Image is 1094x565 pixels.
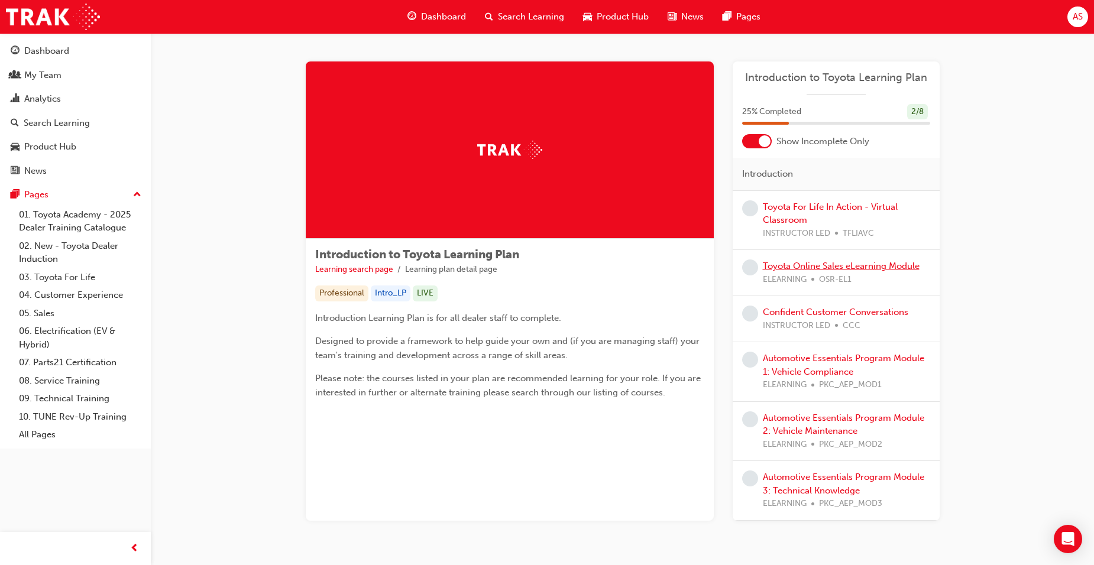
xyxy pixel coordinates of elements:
[723,9,732,24] span: pages-icon
[763,319,830,333] span: INSTRUCTOR LED
[1054,525,1082,553] div: Open Intercom Messenger
[24,164,47,178] div: News
[763,472,924,496] a: Automotive Essentials Program Module 3: Technical Knowledge
[843,319,860,333] span: CCC
[14,206,146,237] a: 01. Toyota Academy - 2025 Dealer Training Catalogue
[407,9,416,24] span: guage-icon
[315,336,702,361] span: Designed to provide a framework to help guide your own and (if you are managing staff) your team'...
[24,69,62,82] div: My Team
[742,470,758,486] span: learningRecordVerb_NONE-icon
[742,167,793,181] span: Introduction
[736,10,760,24] span: Pages
[5,160,146,182] a: News
[24,44,69,58] div: Dashboard
[819,273,852,287] span: OSR-EL1
[763,497,807,511] span: ELEARNING
[14,372,146,390] a: 08. Service Training
[498,10,564,24] span: Search Learning
[574,5,658,29] a: car-iconProduct Hub
[5,38,146,184] button: DashboardMy TeamAnalyticsSearch LearningProduct HubNews
[5,136,146,158] a: Product Hub
[133,187,141,203] span: up-icon
[14,304,146,323] a: 05. Sales
[315,285,368,301] div: Professional
[658,5,713,29] a: news-iconNews
[819,438,882,452] span: PKC_AEP_MOD2
[398,5,475,29] a: guage-iconDashboard
[11,166,20,177] span: news-icon
[1067,7,1088,27] button: AS
[5,184,146,206] button: Pages
[763,438,807,452] span: ELEARNING
[819,497,882,511] span: PKC_AEP_MOD3
[742,105,801,119] span: 25 % Completed
[5,64,146,86] a: My Team
[742,259,758,275] span: learningRecordVerb_NONE-icon
[413,285,438,301] div: LIVE
[14,268,146,287] a: 03. Toyota For Life
[742,200,758,216] span: learningRecordVerb_NONE-icon
[14,408,146,426] a: 10. TUNE Rev-Up Training
[421,10,466,24] span: Dashboard
[776,135,869,148] span: Show Incomplete Only
[24,92,61,106] div: Analytics
[130,541,139,556] span: prev-icon
[371,285,410,301] div: Intro_LP
[14,237,146,268] a: 02. New - Toyota Dealer Induction
[5,88,146,110] a: Analytics
[763,261,920,271] a: Toyota Online Sales eLearning Module
[11,70,20,81] span: people-icon
[763,413,924,437] a: Automotive Essentials Program Module 2: Vehicle Maintenance
[6,4,100,30] img: Trak
[742,352,758,368] span: learningRecordVerb_NONE-icon
[763,353,924,377] a: Automotive Essentials Program Module 1: Vehicle Compliance
[5,112,146,134] a: Search Learning
[485,9,493,24] span: search-icon
[763,273,807,287] span: ELEARNING
[24,188,48,202] div: Pages
[477,141,542,159] img: Trak
[5,40,146,62] a: Dashboard
[742,306,758,322] span: learningRecordVerb_NONE-icon
[763,202,898,226] a: Toyota For Life In Action - Virtual Classroom
[11,118,19,129] span: search-icon
[14,389,146,408] a: 09. Technical Training
[315,248,519,261] span: Introduction to Toyota Learning Plan
[24,140,76,154] div: Product Hub
[11,46,20,57] span: guage-icon
[763,378,807,392] span: ELEARNING
[475,5,574,29] a: search-iconSearch Learning
[742,411,758,427] span: learningRecordVerb_NONE-icon
[583,9,592,24] span: car-icon
[763,227,830,241] span: INSTRUCTOR LED
[681,10,704,24] span: News
[1073,10,1083,24] span: AS
[713,5,770,29] a: pages-iconPages
[315,264,393,274] a: Learning search page
[843,227,874,241] span: TFLIAVC
[763,307,908,317] a: Confident Customer Conversations
[14,426,146,444] a: All Pages
[14,322,146,353] a: 06. Electrification (EV & Hybrid)
[597,10,649,24] span: Product Hub
[14,353,146,372] a: 07. Parts21 Certification
[668,9,677,24] span: news-icon
[14,286,146,304] a: 04. Customer Experience
[24,116,90,130] div: Search Learning
[11,142,20,152] span: car-icon
[11,190,20,200] span: pages-icon
[11,94,20,105] span: chart-icon
[819,378,882,392] span: PKC_AEP_MOD1
[315,313,561,323] span: Introduction Learning Plan is for all dealer staff to complete.
[907,104,928,120] div: 2 / 8
[315,373,703,398] span: Please note: the courses listed in your plan are recommended learning for your role. If you are i...
[742,71,930,85] a: Introduction to Toyota Learning Plan
[405,263,497,277] li: Learning plan detail page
